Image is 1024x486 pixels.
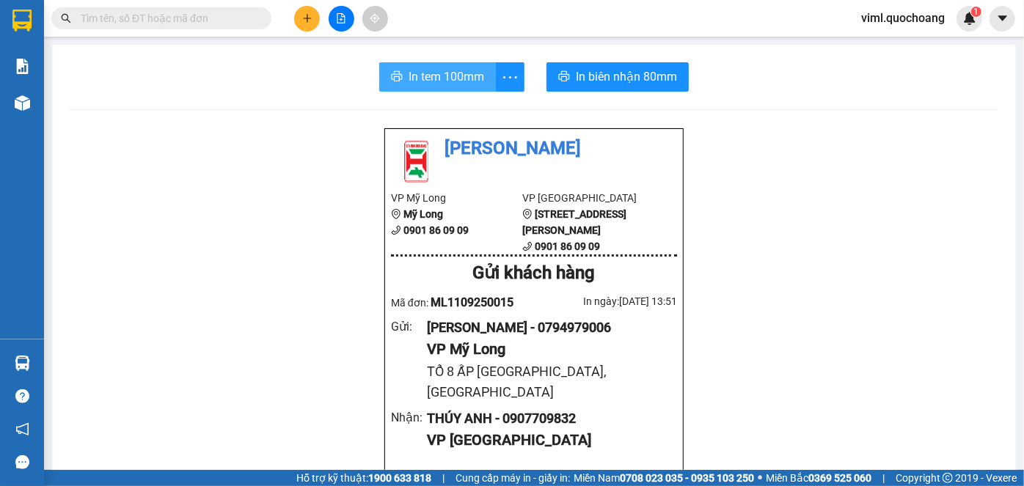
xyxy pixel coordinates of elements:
button: plus [294,6,320,32]
img: logo-vxr [12,10,32,32]
b: 0901 86 09 09 [20,97,85,108]
button: file-add [329,6,354,32]
img: logo.jpg [391,135,442,186]
div: Nhận : [391,408,427,427]
span: question-circle [15,389,29,403]
span: | [442,470,445,486]
button: more [495,62,524,92]
span: Cung cấp máy in - giấy in: [456,470,570,486]
div: TỔ 8 ẤP [GEOGRAPHIC_DATA], [GEOGRAPHIC_DATA] [427,361,665,403]
span: In tem 100mm [409,67,484,86]
img: logo.jpg [7,7,59,59]
b: Mỹ Long [20,81,59,92]
button: printerIn tem 100mm [379,62,496,92]
span: copyright [943,473,953,483]
span: Miền Bắc [766,470,871,486]
span: Hỗ trợ kỹ thuật: [296,470,431,486]
span: environment [7,81,18,92]
button: caret-down [990,6,1015,32]
span: phone [522,241,533,251]
input: Tìm tên, số ĐT hoặc mã đơn [81,10,254,26]
span: environment [522,209,533,219]
span: caret-down [996,12,1009,25]
div: Gửi : [391,317,427,336]
span: Miền Nam [574,470,754,486]
span: phone [7,97,18,108]
div: VP Mỹ Long [427,338,665,361]
span: printer [391,70,403,84]
li: [PERSON_NAME] [7,7,213,35]
strong: 1900 633 818 [368,472,431,484]
li: [PERSON_NAME] [391,135,677,163]
span: notification [15,422,29,436]
li: VP Mỹ Long [391,190,522,206]
span: In biên nhận 80mm [576,67,677,86]
div: VP [GEOGRAPHIC_DATA] [427,429,665,452]
strong: 0369 525 060 [808,472,871,484]
span: phone [391,225,401,235]
li: VP Mỹ Long [7,62,101,78]
b: Mỹ Long [403,208,443,220]
span: file-add [336,13,346,23]
sup: 1 [971,7,981,17]
span: search [61,13,71,23]
span: 1 [973,7,979,17]
span: | [882,470,885,486]
img: solution-icon [15,59,30,74]
li: VP [GEOGRAPHIC_DATA] [101,62,195,111]
span: aim [370,13,380,23]
span: environment [391,209,401,219]
span: ML1109250015 [431,295,513,309]
img: warehouse-icon [15,356,30,371]
img: icon-new-feature [963,12,976,25]
span: message [15,455,29,469]
div: THÚY ANH - 0907709832 [427,408,665,429]
b: [STREET_ADDRESS][PERSON_NAME] [522,208,626,236]
span: printer [558,70,570,84]
button: aim [362,6,388,32]
button: printerIn biên nhận 80mm [546,62,689,92]
span: more [496,68,524,86]
img: warehouse-icon [15,95,30,111]
span: ⚪️ [758,475,762,481]
b: 0901 86 09 09 [403,224,469,236]
div: Mã đơn: [391,293,534,312]
div: [PERSON_NAME] - 0794979006 [427,317,665,338]
div: In ngày: [DATE] 13:51 [534,293,677,309]
li: VP [GEOGRAPHIC_DATA] [522,190,654,206]
div: Gửi khách hàng [391,259,677,287]
b: 0901 86 09 09 [535,240,600,252]
strong: 0708 023 035 - 0935 103 250 [620,472,754,484]
span: viml.quochoang [849,9,957,27]
span: plus [302,13,312,23]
